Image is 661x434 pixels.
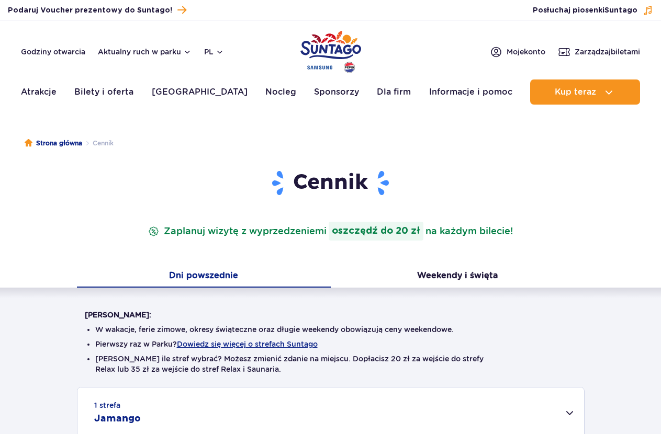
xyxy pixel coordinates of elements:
[533,5,653,16] button: Posłuchaj piosenkiSuntago
[85,169,577,197] h1: Cennik
[98,48,192,56] button: Aktualny ruch w parku
[533,5,637,16] span: Posłuchaj piosenki
[331,266,585,288] button: Weekendy i święta
[507,47,545,57] span: Moje konto
[558,45,640,58] a: Zarządzajbiletami
[21,47,85,57] a: Godziny otwarcia
[604,7,637,14] span: Suntago
[490,45,545,58] a: Mojekonto
[95,339,566,349] li: Pierwszy raz w Parku?
[177,340,318,348] button: Dowiedz się więcej o strefach Suntago
[530,79,640,105] button: Kup teraz
[94,400,120,410] small: 1 strefa
[8,3,186,17] a: Podaruj Voucher prezentowy do Suntago!
[25,138,82,149] a: Strona główna
[329,222,423,241] strong: oszczędź do 20 zł
[82,138,114,149] li: Cennik
[300,26,361,74] a: Park of Poland
[21,79,57,105] a: Atrakcje
[8,5,172,16] span: Podaruj Voucher prezentowy do Suntago!
[204,47,224,57] button: pl
[94,413,141,425] h2: Jamango
[146,222,515,241] p: Zaplanuj wizytę z wyprzedzeniem na każdym bilecie!
[85,311,151,319] strong: [PERSON_NAME]:
[152,79,248,105] a: [GEOGRAPHIC_DATA]
[429,79,512,105] a: Informacje i pomoc
[77,266,331,288] button: Dni powszednie
[314,79,359,105] a: Sponsorzy
[265,79,296,105] a: Nocleg
[377,79,411,105] a: Dla firm
[74,79,133,105] a: Bilety i oferta
[555,87,596,97] span: Kup teraz
[95,353,566,374] li: [PERSON_NAME] ile stref wybrać? Możesz zmienić zdanie na miejscu. Dopłacisz 20 zł za wejście do s...
[95,324,566,335] li: W wakacje, ferie zimowe, okresy świąteczne oraz długie weekendy obowiązują ceny weekendowe.
[575,47,640,57] span: Zarządzaj biletami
